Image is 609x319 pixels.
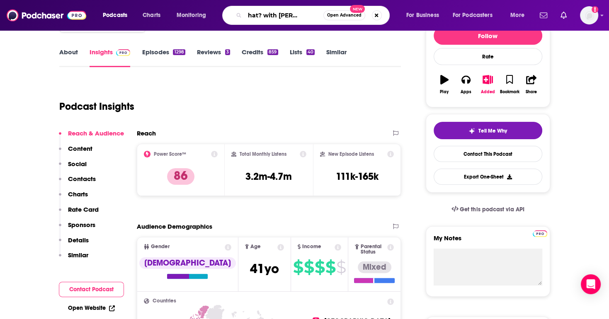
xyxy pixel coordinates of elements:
[59,160,87,175] button: Social
[142,48,185,67] a: Episodes1298
[103,10,127,21] span: Podcasts
[447,9,505,22] button: open menu
[361,244,386,255] span: Parental Status
[245,9,323,22] input: Search podcasts, credits, & more...
[153,298,176,304] span: Countries
[477,70,498,99] button: Added
[580,6,598,24] button: Show profile menu
[434,234,542,249] label: My Notes
[137,222,212,230] h2: Audience Demographics
[59,282,124,297] button: Contact Podcast
[293,261,303,274] span: $
[460,206,524,213] span: Get this podcast via API
[434,48,542,65] div: Rate
[592,6,598,13] svg: Add a profile image
[520,70,542,99] button: Share
[167,168,194,185] p: 86
[510,10,524,21] span: More
[440,89,449,94] div: Play
[59,251,88,266] button: Similar
[59,190,88,205] button: Charts
[59,205,99,221] button: Rate Card
[325,261,335,274] span: $
[240,151,286,157] h2: Total Monthly Listens
[434,27,542,45] button: Follow
[478,128,507,134] span: Tell Me Why
[533,229,547,237] a: Pro website
[557,8,570,22] a: Show notifications dropdown
[225,49,230,55] div: 3
[526,89,537,94] div: Share
[68,205,99,213] p: Rate Card
[327,13,362,17] span: Open Advanced
[59,221,95,236] button: Sponsors
[250,261,279,277] span: 41 yo
[581,274,601,294] div: Open Intercom Messenger
[580,6,598,24] span: Logged in as Jlescht
[143,10,160,21] span: Charts
[177,10,206,21] span: Monitoring
[68,175,96,183] p: Contacts
[68,129,124,137] p: Reach & Audience
[59,100,134,113] h1: Podcast Insights
[461,89,471,94] div: Apps
[59,236,89,251] button: Details
[326,48,347,67] a: Similar
[171,9,217,22] button: open menu
[242,48,278,67] a: Credits859
[481,89,495,94] div: Added
[315,261,325,274] span: $
[336,170,379,183] h3: 111k-165k
[59,145,92,160] button: Content
[173,49,185,55] div: 1298
[68,145,92,152] p: Content
[505,9,535,22] button: open menu
[533,230,547,237] img: Podchaser Pro
[500,89,519,94] div: Bookmark
[455,70,477,99] button: Apps
[90,48,131,67] a: InsightsPodchaser Pro
[306,49,315,55] div: 40
[245,170,292,183] h3: 3.2m-4.7m
[267,49,278,55] div: 859
[250,244,261,249] span: Age
[304,261,314,274] span: $
[68,221,95,229] p: Sponsors
[453,10,493,21] span: For Podcasters
[536,8,551,22] a: Show notifications dropdown
[68,190,88,198] p: Charts
[434,70,455,99] button: Play
[7,7,86,23] img: Podchaser - Follow, Share and Rate Podcasts
[358,261,391,273] div: Mixed
[580,6,598,24] img: User Profile
[154,151,186,157] h2: Power Score™
[59,129,124,145] button: Reach & Audience
[499,70,520,99] button: Bookmark
[290,48,315,67] a: Lists40
[137,129,156,137] h2: Reach
[400,9,449,22] button: open menu
[139,257,236,269] div: [DEMOGRAPHIC_DATA]
[68,236,89,244] p: Details
[59,48,78,67] a: About
[323,10,365,20] button: Open AdvancedNew
[336,261,346,274] span: $
[137,9,165,22] a: Charts
[68,304,115,312] a: Open Website
[350,5,365,13] span: New
[445,199,531,220] a: Get this podcast via API
[197,48,230,67] a: Reviews3
[230,6,398,25] div: Search podcasts, credits, & more...
[434,146,542,162] a: Contact This Podcast
[97,9,138,22] button: open menu
[434,169,542,185] button: Export One-Sheet
[116,49,131,56] img: Podchaser Pro
[59,175,96,190] button: Contacts
[406,10,439,21] span: For Business
[468,128,475,134] img: tell me why sparkle
[434,122,542,139] button: tell me why sparkleTell Me Why
[328,151,374,157] h2: New Episode Listens
[68,160,87,168] p: Social
[68,251,88,259] p: Similar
